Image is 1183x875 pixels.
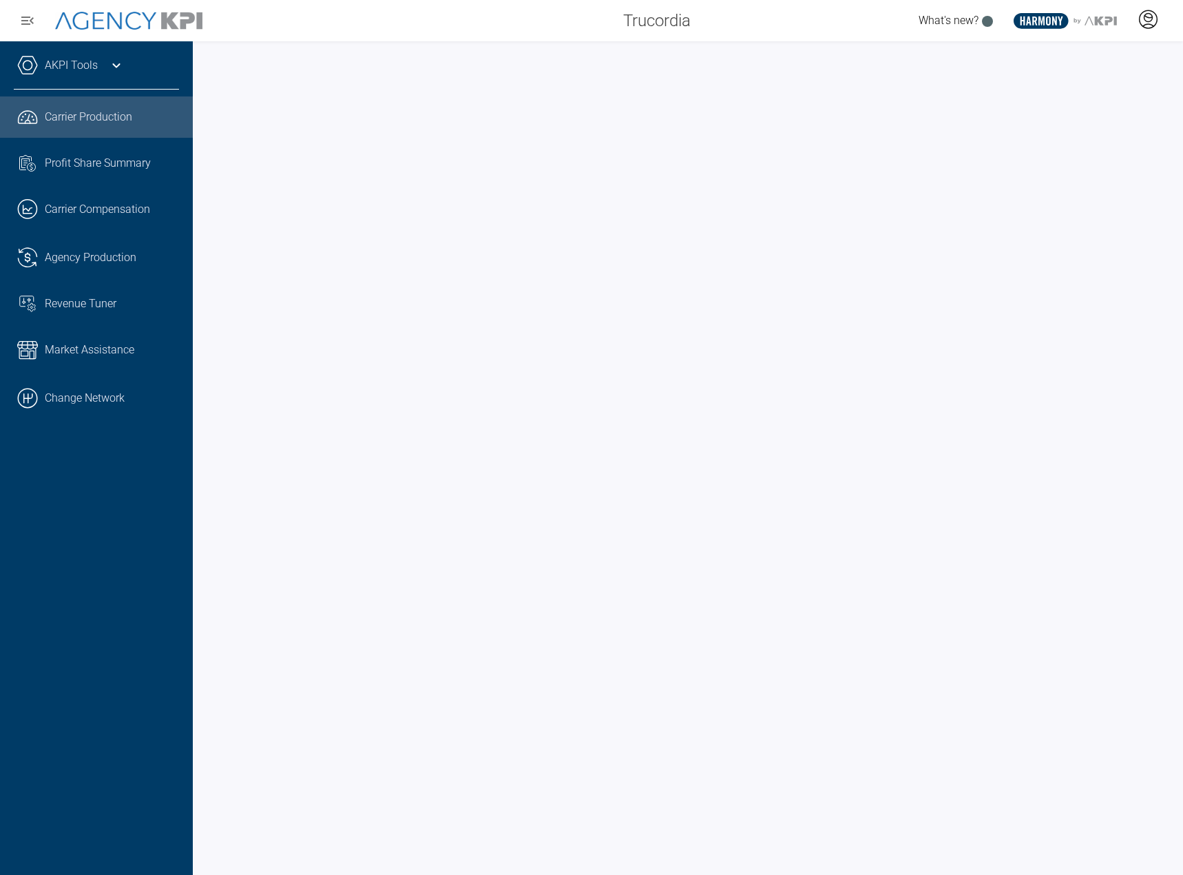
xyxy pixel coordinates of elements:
[45,296,116,312] span: Revenue Tuner
[45,249,136,266] span: Agency Production
[45,109,132,125] span: Carrier Production
[623,8,691,33] span: Trucordia
[919,14,978,27] span: What's new?
[55,12,202,30] img: AgencyKPI
[45,342,134,358] span: Market Assistance
[45,155,151,172] span: Profit Share Summary
[45,201,150,218] span: Carrier Compensation
[45,57,98,74] a: AKPI Tools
